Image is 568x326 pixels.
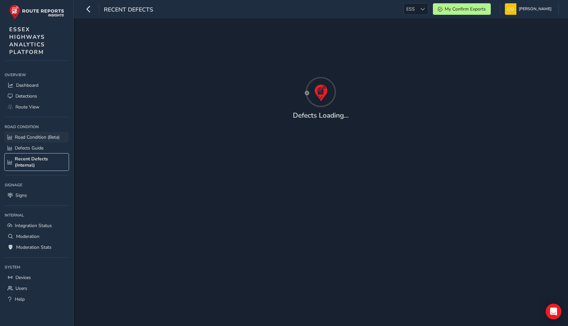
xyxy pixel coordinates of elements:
div: System [5,262,69,272]
div: Open Intercom Messenger [546,304,561,319]
a: Devices [5,272,69,283]
div: Internal [5,210,69,220]
span: Route View [15,104,39,110]
a: Integration Status [5,220,69,231]
img: diamond-layout [505,3,516,15]
span: Detections [15,93,37,99]
div: Overview [5,70,69,80]
button: [PERSON_NAME] [505,3,554,15]
span: Users [15,285,27,291]
span: Defects Guide [15,145,43,151]
a: Signs [5,190,69,201]
span: Moderation Stats [16,244,52,250]
span: Dashboard [16,82,38,88]
div: Road Condition [5,122,69,132]
span: Road Condition (Beta) [15,134,59,140]
a: Detections [5,91,69,102]
a: Dashboard [5,80,69,91]
span: [PERSON_NAME] [519,3,552,15]
span: Devices [15,274,31,281]
a: Road Condition (Beta) [5,132,69,143]
h4: Defects Loading... [293,111,349,120]
span: My Confirm Exports [445,6,486,12]
img: rr logo [9,5,64,19]
span: ESSEX HIGHWAYS ANALYTICS PLATFORM [9,26,45,56]
span: Recent Defects [104,6,153,15]
button: My Confirm Exports [433,3,491,15]
span: Recent Defects (Internal) [15,156,66,168]
a: Route View [5,102,69,112]
a: Users [5,283,69,294]
span: Integration Status [15,222,52,229]
a: Help [5,294,69,305]
a: Recent Defects (Internal) [5,153,69,171]
a: Moderation [5,231,69,242]
a: Defects Guide [5,143,69,153]
span: Help [15,296,25,302]
span: ESS [404,4,417,14]
span: Moderation [16,233,39,240]
a: Moderation Stats [5,242,69,253]
div: Signage [5,180,69,190]
span: Signs [15,192,27,198]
